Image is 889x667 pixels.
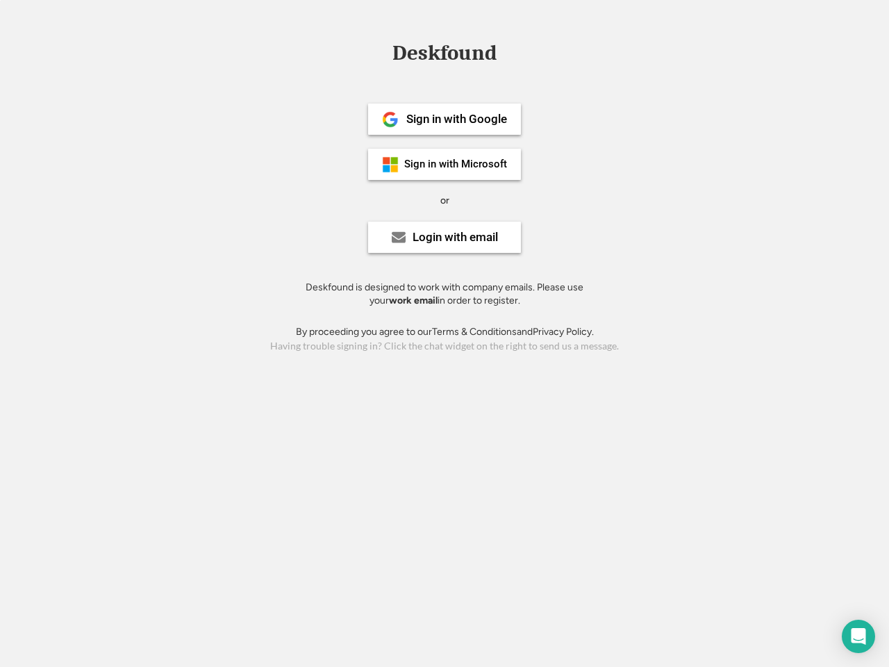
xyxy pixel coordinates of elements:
div: Deskfound is designed to work with company emails. Please use your in order to register. [288,281,601,308]
div: Login with email [413,231,498,243]
div: By proceeding you agree to our and [296,325,594,339]
div: Open Intercom Messenger [842,620,875,653]
div: Sign in with Microsoft [404,159,507,170]
div: Deskfound [385,42,504,64]
a: Terms & Conditions [432,326,517,338]
div: Sign in with Google [406,113,507,125]
img: ms-symbollockup_mssymbol_19.png [382,156,399,173]
strong: work email [389,295,438,306]
img: 1024px-Google__G__Logo.svg.png [382,111,399,128]
a: Privacy Policy. [533,326,594,338]
div: or [440,194,449,208]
